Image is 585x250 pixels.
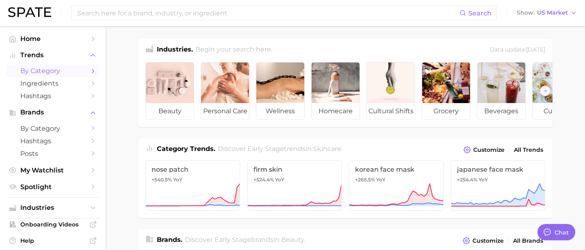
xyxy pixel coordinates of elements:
[152,177,172,183] span: +540.5%
[20,80,85,87] span: Ingredients
[422,103,470,119] span: grocery
[515,8,579,18] button: ShowUS Market
[6,164,99,177] a: My Watchlist
[218,145,342,153] span: Discover Early Stage trends in .
[6,65,99,77] a: by Category
[511,235,545,246] a: All Brands
[6,90,99,102] a: Hashtags
[473,147,505,153] span: Customize
[311,62,360,120] a: homecare
[349,160,444,211] a: korean face mask+265.5% YoY
[490,45,545,56] div: Data update: [DATE]
[20,204,85,211] span: Industries
[8,7,51,17] img: SPATE
[256,103,304,119] span: wellness
[6,181,99,193] a: Spotlight
[76,6,459,20] input: Search here for a brand, industry, or ingredient
[540,86,550,96] button: Scroll Right
[6,77,99,90] a: Ingredients
[20,52,85,59] span: Trends
[281,236,304,244] span: beauty
[20,35,85,43] span: Home
[247,160,342,211] a: firm skin+524.4% YoY
[275,177,284,183] span: YoY
[457,177,477,183] span: +254.4%
[6,218,99,231] a: Onboarding Videos
[468,9,492,17] span: Search
[20,237,85,244] span: Help
[6,106,99,119] button: Brands
[173,177,182,183] span: YoY
[461,144,507,155] button: Customize
[20,92,85,100] span: Hashtags
[355,166,438,173] span: korean face mask
[20,183,85,191] span: Spotlight
[422,62,470,120] a: grocery
[157,145,215,153] span: Category Trends .
[472,237,504,244] span: Customize
[185,236,305,244] span: Discover Early Stage brands in .
[376,177,386,183] span: YoY
[20,221,85,228] span: Onboarding Videos
[253,177,274,183] span: +524.4%
[146,103,194,119] span: beauty
[152,166,234,173] span: nose patch
[477,62,526,120] a: beverages
[6,202,99,214] button: Industries
[253,166,336,173] span: firm skin
[366,62,415,120] a: cultural shifts
[461,235,506,246] button: Customize
[256,62,305,120] a: wellness
[157,45,193,56] h1: Industries.
[20,137,85,145] span: Hashtags
[20,166,85,174] span: My Watchlist
[20,150,85,157] span: Posts
[537,11,568,15] span: US Market
[312,103,360,119] span: homecare
[532,62,581,120] a: culinary
[6,147,99,160] a: Posts
[6,32,99,45] a: Home
[479,177,488,183] span: YoY
[512,144,545,155] a: All Trends
[20,125,85,132] span: by Category
[514,147,543,153] span: All Trends
[477,103,525,119] span: beverages
[367,103,415,119] span: cultural shifts
[6,122,99,135] a: by Category
[451,160,546,211] a: japanese face mask+254.4% YoY
[313,145,341,153] span: skincare
[355,177,375,183] span: +265.5%
[533,103,581,119] span: culinary
[201,103,249,119] span: personal care
[517,11,535,15] span: Show
[457,166,539,173] span: japanese face mask
[513,237,543,244] span: All Brands
[145,160,240,211] a: nose patch+540.5% YoY
[6,235,99,247] a: Help
[6,135,99,147] a: Hashtags
[145,62,194,120] a: beauty
[195,45,272,56] h2: Begin your search here.
[201,62,249,120] a: personal care
[20,67,85,75] span: by Category
[6,49,99,61] button: Trends
[20,109,85,116] span: Brands
[157,236,182,244] span: Brands .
